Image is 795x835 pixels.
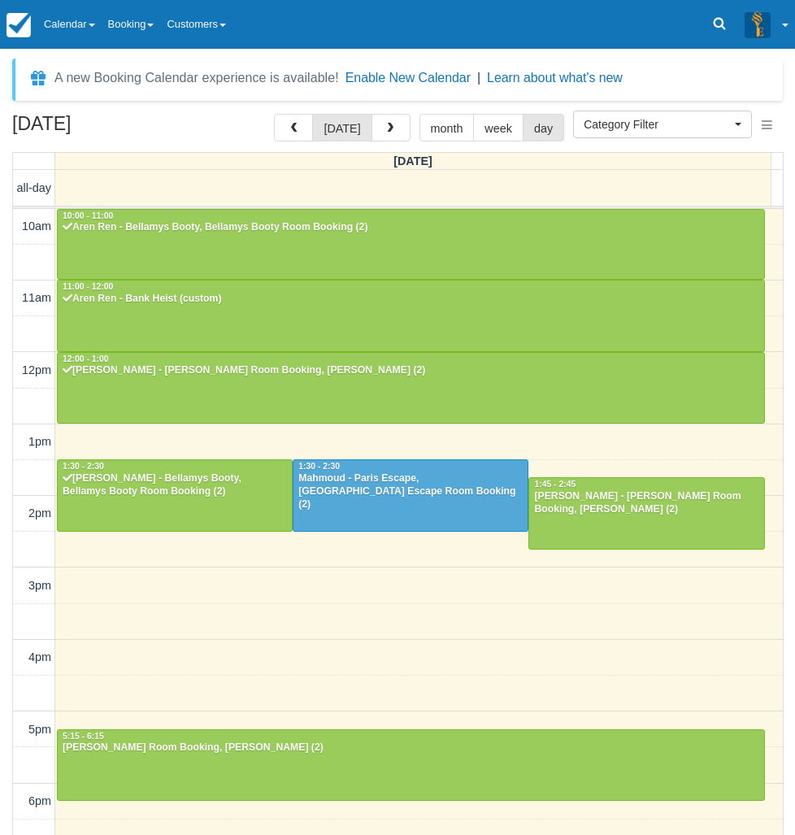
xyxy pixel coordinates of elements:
[477,71,480,85] span: |
[57,729,765,801] a: 5:15 - 6:15[PERSON_NAME] Room Booking, [PERSON_NAME] (2)
[62,364,760,377] div: [PERSON_NAME] - [PERSON_NAME] Room Booking, [PERSON_NAME] (2)
[419,114,475,141] button: month
[523,114,564,141] button: day
[487,71,623,85] a: Learn about what's new
[63,732,104,741] span: 5:15 - 6:15
[298,472,523,511] div: Mahmoud - Paris Escape, [GEOGRAPHIC_DATA] Escape Room Booking (2)
[293,459,528,531] a: 1:30 - 2:30Mahmoud - Paris Escape, [GEOGRAPHIC_DATA] Escape Room Booking (2)
[62,221,760,234] div: Aren Ren - Bellamys Booty, Bellamys Booty Room Booking (2)
[28,435,51,448] span: 1pm
[57,352,765,424] a: 12:00 - 1:00[PERSON_NAME] - [PERSON_NAME] Room Booking, [PERSON_NAME] (2)
[63,211,113,220] span: 10:00 - 11:00
[57,459,293,531] a: 1:30 - 2:30[PERSON_NAME] - Bellamys Booty, Bellamys Booty Room Booking (2)
[63,354,109,363] span: 12:00 - 1:00
[12,114,218,144] h2: [DATE]
[573,111,752,138] button: Category Filter
[745,11,771,37] img: A3
[28,723,51,736] span: 5pm
[17,181,51,194] span: all-day
[57,280,765,351] a: 11:00 - 12:00Aren Ren - Bank Heist (custom)
[22,291,51,304] span: 11am
[54,68,339,88] div: A new Booking Calendar experience is available!
[528,477,764,549] a: 1:45 - 2:45[PERSON_NAME] - [PERSON_NAME] Room Booking, [PERSON_NAME] (2)
[473,114,523,141] button: week
[534,480,576,489] span: 1:45 - 2:45
[62,472,288,498] div: [PERSON_NAME] - Bellamys Booty, Bellamys Booty Room Booking (2)
[62,741,760,755] div: [PERSON_NAME] Room Booking, [PERSON_NAME] (2)
[63,462,104,471] span: 1:30 - 2:30
[345,70,471,86] button: Enable New Calendar
[28,650,51,663] span: 4pm
[393,154,432,167] span: [DATE]
[533,490,759,516] div: [PERSON_NAME] - [PERSON_NAME] Room Booking, [PERSON_NAME] (2)
[57,209,765,281] a: 10:00 - 11:00Aren Ren - Bellamys Booty, Bellamys Booty Room Booking (2)
[7,13,31,37] img: checkfront-main-nav-mini-logo.png
[298,462,340,471] span: 1:30 - 2:30
[312,114,371,141] button: [DATE]
[28,579,51,592] span: 3pm
[28,507,51,520] span: 2pm
[22,363,51,376] span: 12pm
[584,116,731,133] span: Category Filter
[28,794,51,807] span: 6pm
[62,293,760,306] div: Aren Ren - Bank Heist (custom)
[22,220,51,233] span: 10am
[63,282,113,291] span: 11:00 - 12:00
